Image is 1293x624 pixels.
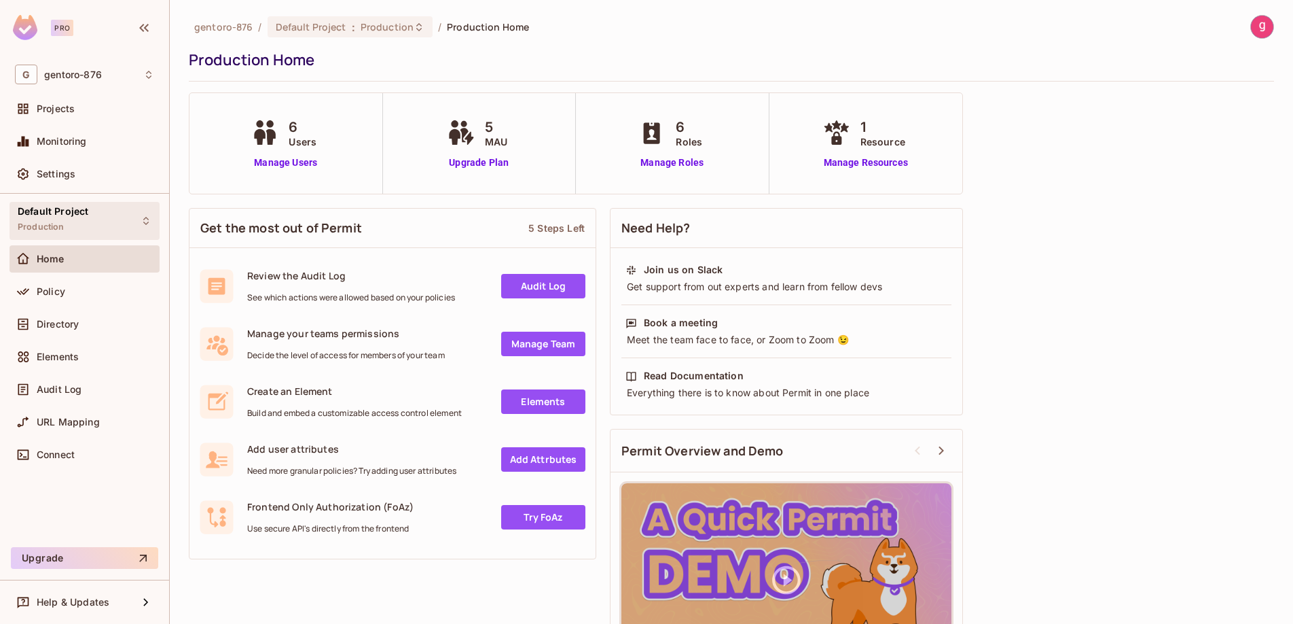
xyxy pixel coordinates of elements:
span: URL Mapping [37,417,100,428]
div: Join us on Slack [644,263,723,277]
span: Manage your teams permissions [247,327,445,340]
a: Manage Roles [635,156,709,170]
button: Upgrade [11,547,158,569]
span: Add user attributes [247,443,456,455]
span: 6 [676,117,702,137]
span: 1 [860,117,905,137]
span: Help & Updates [37,597,109,608]
a: Manage Team [501,332,585,356]
div: Book a meeting [644,316,718,330]
span: Roles [676,135,702,149]
span: Monitoring [37,136,87,147]
span: Build and embed a customizable access control element [247,408,462,419]
a: Manage Resources [820,156,912,170]
div: Pro [51,20,73,36]
div: Production Home [189,50,1267,70]
div: Get support from out experts and learn from fellow devs [625,280,947,294]
span: Production [361,20,414,33]
span: Need more granular policies? Try adding user attributes [247,466,456,476]
span: Need Help? [621,220,691,237]
span: Resource [860,135,905,149]
span: Create an Element [247,385,462,398]
span: Production [18,222,65,232]
img: SReyMgAAAABJRU5ErkJggg== [13,15,37,40]
div: 5 Steps Left [528,222,585,235]
div: Meet the team face to face, or Zoom to Zoom 😉 [625,333,947,347]
span: See which actions were allowed based on your policies [247,292,455,303]
span: 6 [289,117,316,137]
span: Decide the level of access for members of your team [247,350,445,361]
div: Everything there is to know about Permit in one place [625,386,947,400]
span: 5 [485,117,507,137]
span: G [15,65,37,84]
span: Directory [37,319,79,330]
a: Elements [501,389,585,414]
a: Add Attrbutes [501,447,585,472]
li: / [438,20,441,33]
span: Get the most out of Permit [200,220,362,237]
span: Workspace: gentoro-876 [44,69,102,80]
span: Users [289,135,316,149]
span: : [351,22,356,33]
span: MAU [485,135,507,149]
a: Try FoAz [501,505,585,530]
span: Home [37,254,65,264]
span: Policy [37,286,65,297]
span: Elements [37,351,79,362]
span: Projects [37,103,75,114]
span: Use secure API's directly from the frontend [247,523,414,534]
span: Frontend Only Authorization (FoAz) [247,500,414,513]
span: Connect [37,449,75,460]
a: Upgrade Plan [444,156,514,170]
a: Audit Log [501,274,585,298]
span: Production Home [447,20,529,33]
span: Default Project [276,20,346,33]
span: Audit Log [37,384,81,395]
div: Read Documentation [644,369,744,383]
span: Permit Overview and Demo [621,443,784,460]
li: / [258,20,261,33]
span: Default Project [18,206,88,217]
span: Settings [37,169,75,179]
img: gentoro [1251,16,1273,38]
span: the active workspace [194,20,253,33]
span: Review the Audit Log [247,269,455,282]
a: Manage Users [248,156,323,170]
